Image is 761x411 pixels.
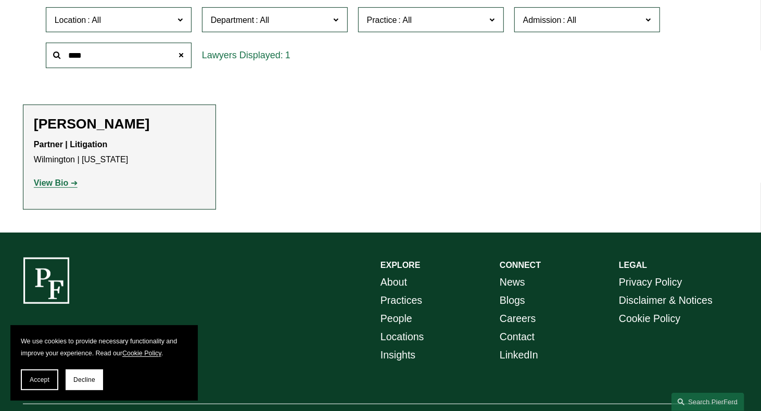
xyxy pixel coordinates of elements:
a: Cookie Policy [619,310,680,328]
a: View Bio [34,178,78,187]
a: Locations [380,328,424,346]
span: Department [211,16,255,24]
a: Search this site [671,393,744,411]
p: We use cookies to provide necessary functionality and improve your experience. Read our . [21,336,187,359]
a: Insights [380,346,415,364]
a: Careers [500,310,536,328]
span: Location [55,16,86,24]
span: 1 [285,50,290,60]
span: Decline [73,376,95,383]
strong: LEGAL [619,261,647,269]
button: Accept [21,369,58,390]
strong: Partner | Litigation [34,140,107,149]
strong: View Bio [34,178,68,187]
a: People [380,310,412,328]
a: LinkedIn [500,346,538,364]
a: News [500,273,525,291]
section: Cookie banner [10,325,198,401]
a: Disclaimer & Notices [619,291,713,310]
span: Practice [367,16,397,24]
h2: [PERSON_NAME] [34,115,205,132]
a: Blogs [500,291,525,310]
a: Privacy Policy [619,273,682,291]
strong: CONNECT [500,261,541,269]
button: Decline [66,369,103,390]
a: About [380,273,407,291]
span: Admission [523,16,562,24]
a: Contact [500,328,535,346]
a: Cookie Policy [122,350,161,357]
a: Practices [380,291,422,310]
span: Accept [30,376,49,383]
p: Wilmington | [US_STATE] [34,137,205,168]
strong: EXPLORE [380,261,420,269]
